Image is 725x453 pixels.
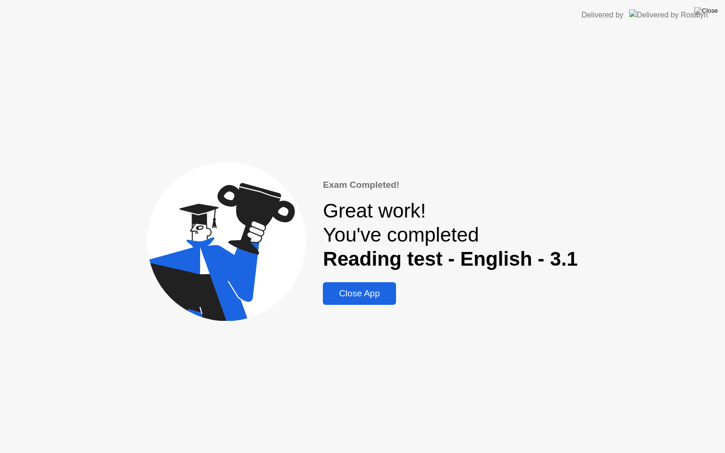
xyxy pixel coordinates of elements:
div: Exam Completed! [323,178,578,192]
div: Delivered by [582,9,624,21]
img: Delivered by Rosalyn [629,9,708,20]
img: Close [694,7,718,15]
div: Great work! You've completed [323,199,578,271]
button: Close App [323,282,396,305]
div: Close App [326,288,393,299]
b: Reading test - English - 3.1 [323,248,578,270]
